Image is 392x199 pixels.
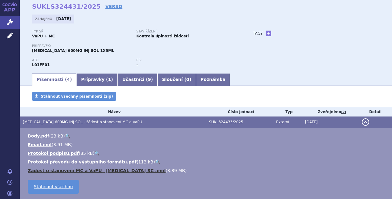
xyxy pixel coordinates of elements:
p: Typ SŘ: [32,30,130,33]
a: 🔍 [155,159,160,164]
a: Stáhnout všechny písemnosti (zip) [32,92,116,101]
a: 🔍 [65,133,70,138]
p: ATC: [32,58,130,62]
th: Detail [359,107,392,116]
span: [MEDICAL_DATA] 600MG INJ SOL 1X5ML [32,49,114,53]
span: 9 [148,77,151,82]
a: VERSO [105,3,122,10]
a: Písemnosti (4) [32,74,76,86]
span: Stáhnout všechny písemnosti (zip) [41,94,113,99]
span: 3.89 MB [167,168,185,173]
span: 85 kB [80,151,93,156]
th: Číslo jednací [206,107,273,116]
li: ( ) [28,142,386,148]
td: SUKL324433/2025 [206,116,273,128]
span: 1 [108,77,111,82]
span: Externí [276,120,289,124]
span: 3.91 MB [53,142,71,147]
span: 4 [67,77,70,82]
li: ( ) [28,133,386,139]
li: ( ) [28,159,386,165]
span: Zahájeno: [35,16,55,21]
p: RS: [136,58,234,62]
a: Protokol převodu do výstupního formátu.pdf [28,159,137,164]
p: Přípravek: [32,44,241,48]
th: Název [20,107,206,116]
strong: [DATE] [56,17,71,21]
th: Zveřejněno [302,107,359,116]
span: 0 [186,77,189,82]
p: Stav řízení: [136,30,234,33]
a: Email.eml [28,142,51,147]
span: OPDIVO 600MG INJ SOL - žádost o stanovení MC a VaPU [23,120,142,124]
strong: SUKLS324431/2025 [32,3,101,10]
strong: VaPÚ + MC [32,34,55,38]
span: 113 kB [138,159,153,164]
a: Účastníci (9) [118,74,157,86]
a: Body.pdf [28,133,49,138]
li: ( ) [28,150,386,156]
a: Stáhnout všechno [28,180,79,194]
abbr: (?) [341,110,346,114]
span: 23 kB [51,133,63,138]
a: + [266,31,271,36]
li: ( ) [28,167,386,174]
strong: NIVOLUMAB [32,63,50,67]
a: Sloučení (0) [157,74,196,86]
button: detail [362,118,369,126]
a: 🔍 [94,151,100,156]
strong: - [136,63,138,67]
a: Přípravky (1) [76,74,117,86]
td: [DATE] [302,116,359,128]
a: Zadost o stanoveni MC a VaPU_ [MEDICAL_DATA] SC .eml [28,168,166,173]
a: Poznámka [196,74,230,86]
strong: Kontrola úplnosti žádosti [136,34,189,38]
th: Typ [273,107,302,116]
a: Protokol podpisů.pdf [28,151,79,156]
h3: Tagy [253,30,263,37]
